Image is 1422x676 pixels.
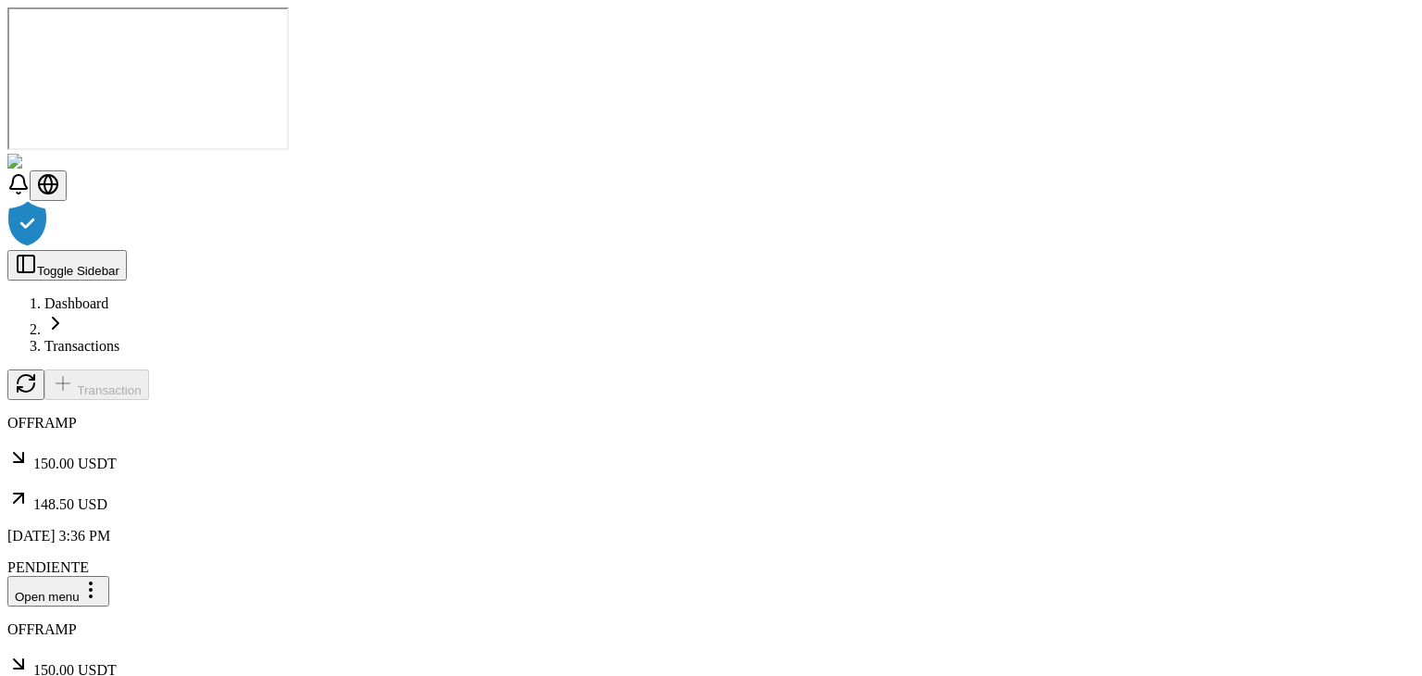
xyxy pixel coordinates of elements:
a: Dashboard [44,295,108,311]
span: Toggle Sidebar [37,264,119,278]
nav: breadcrumb [7,295,1415,355]
p: OFFRAMP [7,415,1415,432]
p: 150.00 USDT [7,446,1415,472]
a: Transactions [44,338,119,354]
span: Transaction [77,383,141,397]
p: [DATE] 3:36 PM [7,528,1415,545]
div: PENDIENTE [7,559,1415,576]
p: OFFRAMP [7,621,1415,638]
span: Open menu [15,590,80,604]
button: Open menu [7,576,109,607]
p: 148.50 USD [7,487,1415,513]
img: ShieldPay Logo [7,154,118,170]
button: Transaction [44,369,149,400]
button: Toggle Sidebar [7,250,127,281]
